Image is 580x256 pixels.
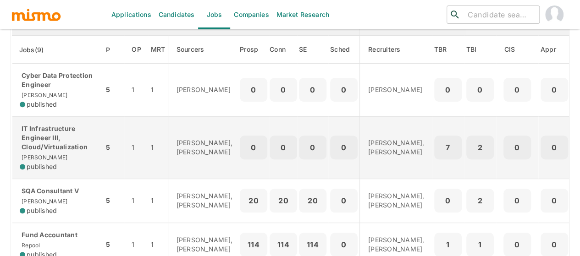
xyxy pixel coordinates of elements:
p: 114 [243,238,264,251]
td: 5 [104,116,124,179]
p: SQA Consultant V [20,186,96,196]
th: Recruiters [360,36,432,64]
p: 0 [507,83,527,96]
p: 0 [544,194,564,207]
p: [PERSON_NAME] [177,85,233,94]
p: 0 [544,83,564,96]
input: Candidate search [464,8,536,21]
span: [PERSON_NAME] [20,92,67,98]
th: Open Positions [124,36,149,64]
p: IT Infrastructure Engineer III, Cloud/Virtualization [20,124,96,152]
p: 20 [243,194,264,207]
p: 0 [273,83,293,96]
p: 2 [470,141,490,154]
p: 20 [273,194,293,207]
p: 0 [507,238,527,251]
p: 2 [470,194,490,207]
th: Priority [104,36,124,64]
p: 20 [303,194,323,207]
p: 0 [438,194,458,207]
td: 1 [124,64,149,117]
p: 0 [544,238,564,251]
th: Market Research Total [149,36,168,64]
img: Maia Reyes [545,5,563,24]
td: 1 [149,116,168,179]
th: To Be Reviewed [432,36,464,64]
td: 1 [124,179,149,223]
p: [PERSON_NAME], [PERSON_NAME] [177,138,233,157]
p: 1 [438,238,458,251]
td: 1 [149,179,168,223]
p: 0 [507,194,527,207]
p: 0 [303,141,323,154]
p: Fund Accountant [20,230,96,240]
th: Prospects [240,36,270,64]
span: published [27,162,57,171]
th: Client Interview Scheduled [496,36,538,64]
p: 0 [303,83,323,96]
p: 0 [334,238,354,251]
img: logo [11,8,61,22]
p: [PERSON_NAME], [PERSON_NAME] [368,191,425,210]
p: [PERSON_NAME], [PERSON_NAME] [177,191,233,210]
span: [PERSON_NAME] [20,154,67,161]
p: 7 [438,141,458,154]
td: 5 [104,179,124,223]
p: 0 [243,83,264,96]
th: Approved [538,36,570,64]
td: 1 [149,64,168,117]
p: 0 [334,141,354,154]
p: [PERSON_NAME], [PERSON_NAME] [368,235,425,254]
span: Repool [20,242,40,249]
p: 0 [544,141,564,154]
p: 0 [438,83,458,96]
p: 1 [470,238,490,251]
p: [PERSON_NAME], [PERSON_NAME] [368,138,425,157]
td: 1 [124,116,149,179]
td: 5 [104,64,124,117]
p: 0 [334,194,354,207]
p: 0 [507,141,527,154]
span: published [27,100,57,109]
p: 0 [273,141,293,154]
p: 114 [303,238,323,251]
p: 0 [334,83,354,96]
th: Connections [270,36,297,64]
span: Jobs(9) [19,44,56,55]
span: published [27,206,57,215]
p: Cyber Data Protection Engineer [20,71,96,89]
th: Sent Emails [297,36,328,64]
p: [PERSON_NAME], [PERSON_NAME] [177,235,233,254]
th: Sched [328,36,360,64]
p: 0 [243,141,264,154]
span: P [106,44,122,55]
th: To Be Interviewed [464,36,496,64]
span: [PERSON_NAME] [20,198,67,205]
p: 0 [470,83,490,96]
th: Sourcers [168,36,240,64]
p: [PERSON_NAME] [368,85,425,94]
p: 114 [273,238,293,251]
